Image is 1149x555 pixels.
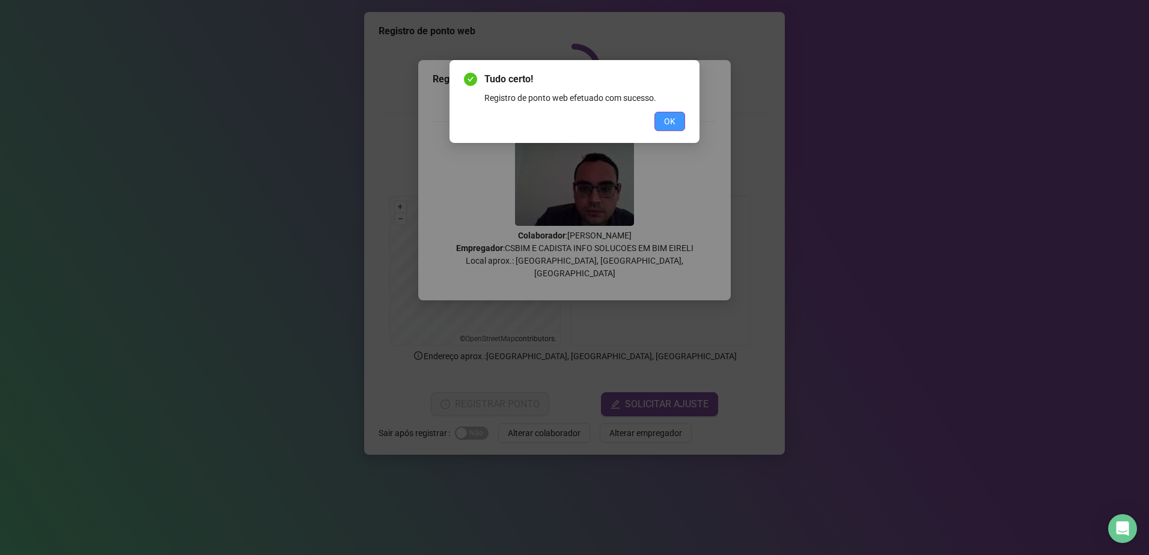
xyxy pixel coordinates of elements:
div: Open Intercom Messenger [1108,514,1137,543]
span: check-circle [464,73,477,86]
span: OK [664,115,675,128]
div: Registro de ponto web efetuado com sucesso. [484,91,685,105]
span: Tudo certo! [484,72,685,86]
button: OK [654,112,685,131]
